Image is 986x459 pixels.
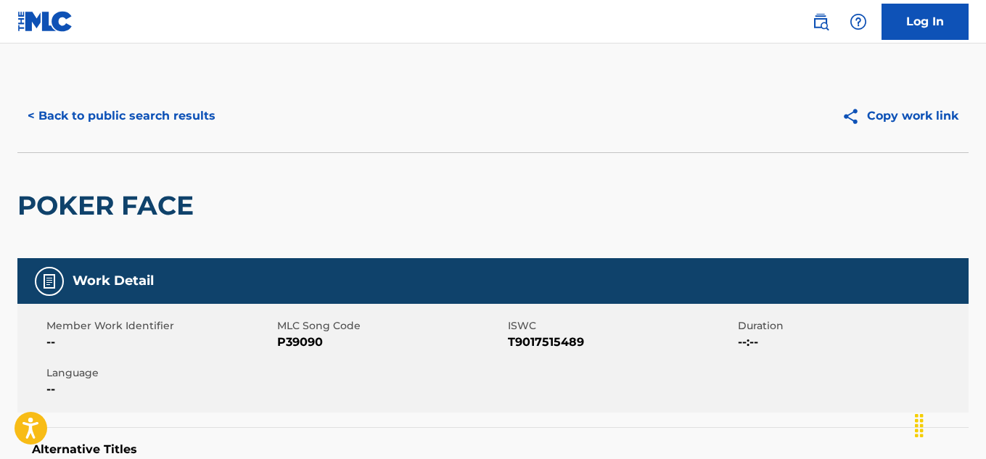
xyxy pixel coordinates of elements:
[41,273,58,290] img: Work Detail
[46,318,274,334] span: Member Work Identifier
[17,11,73,32] img: MLC Logo
[842,107,867,125] img: Copy work link
[277,334,504,351] span: P39090
[913,389,986,459] iframe: Chat Widget
[738,318,965,334] span: Duration
[277,318,504,334] span: MLC Song Code
[17,98,226,134] button: < Back to public search results
[508,318,735,334] span: ISWC
[882,4,969,40] a: Log In
[46,365,274,381] span: Language
[908,404,931,447] div: Drag
[17,189,201,222] h2: POKER FACE
[46,334,274,351] span: --
[73,273,154,289] h5: Work Detail
[831,98,969,134] button: Copy work link
[738,334,965,351] span: --:--
[46,381,274,398] span: --
[844,7,873,36] div: Help
[850,13,867,30] img: help
[806,7,835,36] a: Public Search
[32,442,954,457] h5: Alternative Titles
[508,334,735,351] span: T9017515489
[812,13,829,30] img: search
